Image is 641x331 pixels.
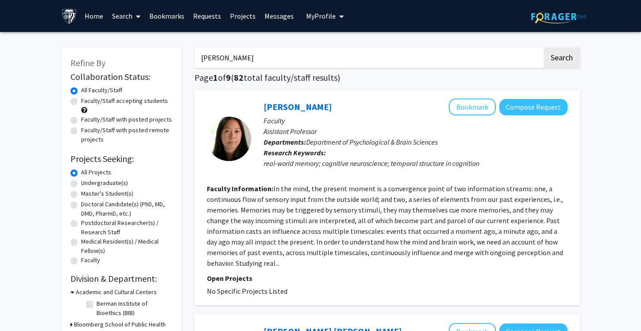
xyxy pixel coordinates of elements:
[207,184,563,268] fg-read-more: In the mind, the present moment is a convergence point of two information streams: one, a continu...
[81,189,133,198] label: Master's Student(s)
[76,288,157,297] h3: Academic and Cultural Centers
[81,115,172,124] label: Faculty/Staff with posted projects
[264,101,332,112] a: [PERSON_NAME]
[207,184,273,193] b: Faculty Information:
[70,57,105,68] span: Refine By
[81,168,111,177] label: All Projects
[70,71,172,82] h2: Collaboration Status:
[306,138,438,146] span: Department of Psychological & Brain Sciences
[499,99,567,115] button: Compose Request to Janice Chen
[70,273,172,284] h2: Division & Department:
[264,148,326,157] b: Research Keywords:
[97,299,170,318] label: Berman Institute of Bioethics (BIB)
[260,0,298,32] a: Messages
[306,12,336,20] span: My Profile
[194,72,580,83] h1: Page of ( total faculty/staff results)
[80,0,108,32] a: Home
[264,115,567,126] p: Faculty
[226,72,231,83] span: 9
[544,47,580,68] button: Search
[145,0,189,32] a: Bookmarks
[7,291,38,324] iframe: Chat
[108,0,145,32] a: Search
[194,47,542,68] input: Search Keywords
[81,86,122,95] label: All Faculty/Staff
[81,200,172,218] label: Doctoral Candidate(s) (PhD, MD, DMD, PharmD, etc.)
[74,320,166,329] h3: Bloomberg School of Public Health
[81,126,172,144] label: Faculty/Staff with posted remote projects
[189,0,225,32] a: Requests
[81,237,172,256] label: Medical Resident(s) / Medical Fellow(s)
[81,96,168,106] label: Faculty/Staff accepting students
[234,72,244,83] span: 82
[81,178,128,188] label: Undergraduate(s)
[62,8,77,24] img: Johns Hopkins University Logo
[207,287,287,296] span: No Specific Projects Listed
[81,256,100,265] label: Faculty
[81,218,172,237] label: Postdoctoral Researcher(s) / Research Staff
[70,154,172,164] h2: Projects Seeking:
[264,138,306,146] b: Departments:
[449,99,496,115] button: Add Janice Chen to Bookmarks
[225,0,260,32] a: Projects
[531,10,587,24] img: ForagerOne Logo
[207,273,567,284] p: Open Projects
[213,72,218,83] span: 1
[264,158,567,169] div: real-world memory; cognitive neuroscience; temporal structure in cognition
[264,126,567,137] p: Assistant Professor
